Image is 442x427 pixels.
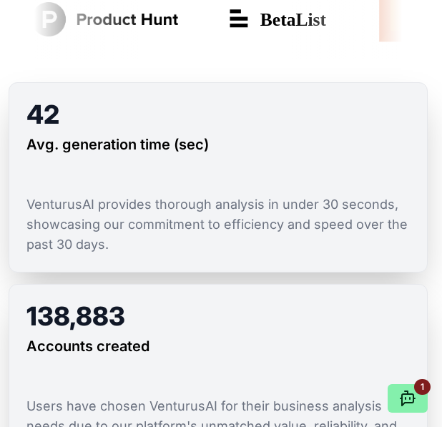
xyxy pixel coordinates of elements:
h3: Avg. generation time (sec) [26,134,410,154]
span: 138,883 [26,300,125,332]
p: VenturusAI provides thorough analysis in under 30 seconds, showcasing our commitment to efficienc... [26,195,410,255]
div: 1 [413,377,431,394]
h3: Accounts created [26,336,410,356]
span: 42 [26,99,59,130]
